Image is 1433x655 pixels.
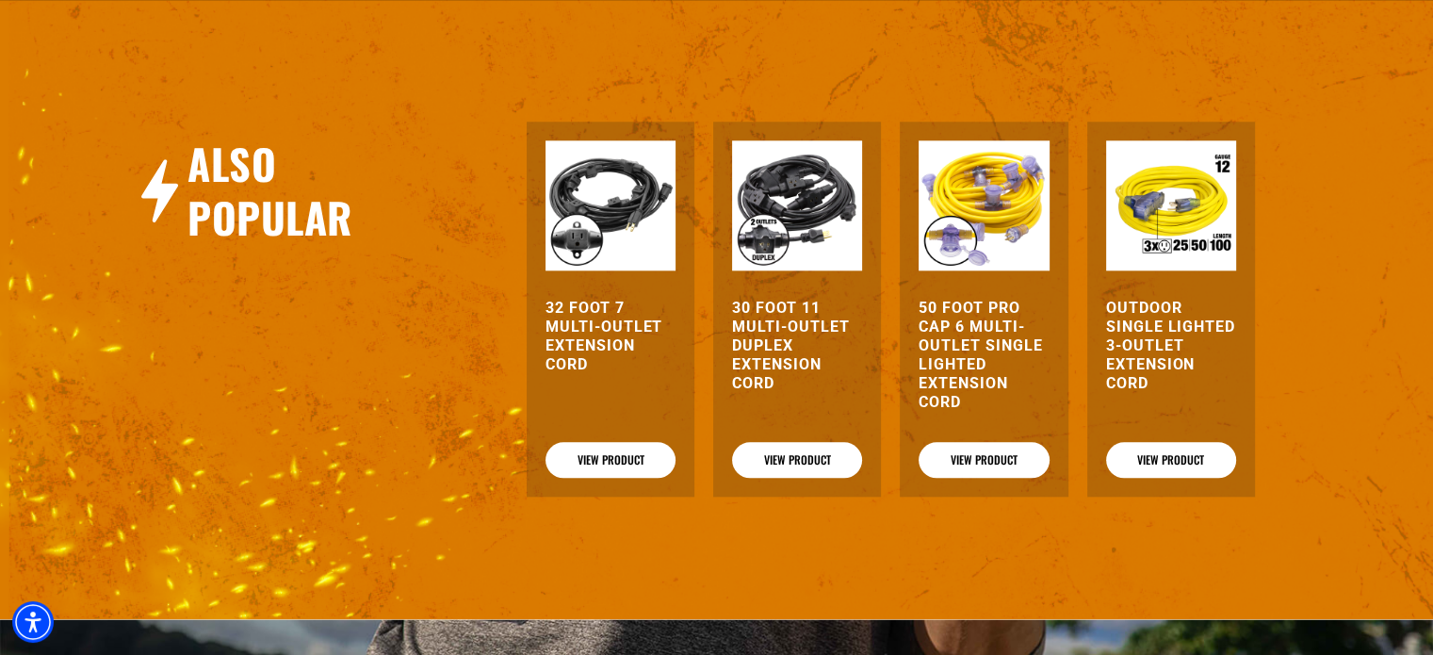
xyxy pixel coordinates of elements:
[12,601,54,643] div: Accessibility Menu
[919,442,1049,478] a: View Product
[919,140,1049,270] img: yellow
[187,137,439,244] h2: Also Popular
[546,299,676,374] a: 32 Foot 7 Multi-Outlet Extension Cord
[919,299,1049,412] a: 50 Foot Pro Cap 6 Multi-Outlet Single Lighted Extension Cord
[546,140,676,270] img: black
[732,299,862,393] a: 30 Foot 11 Multi-Outlet Duplex Extension Cord
[732,442,862,478] a: View Product
[1106,140,1236,270] img: Outdoor Single Lighted 3-Outlet Extension Cord
[1106,442,1236,478] a: View Product
[732,140,862,270] img: black
[1106,299,1236,393] a: Outdoor Single Lighted 3-Outlet Extension Cord
[546,442,676,478] a: View Product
